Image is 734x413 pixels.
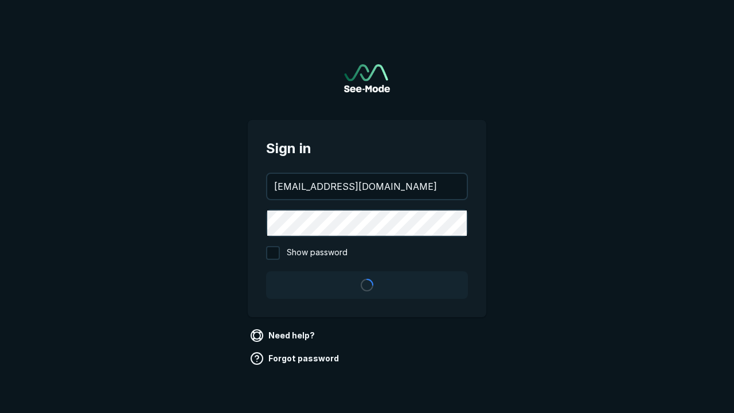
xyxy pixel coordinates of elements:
a: Forgot password [248,349,343,368]
a: Go to sign in [344,64,390,92]
input: your@email.com [267,174,467,199]
span: Sign in [266,138,468,159]
a: Need help? [248,326,319,345]
span: Show password [287,246,348,260]
img: See-Mode Logo [344,64,390,92]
